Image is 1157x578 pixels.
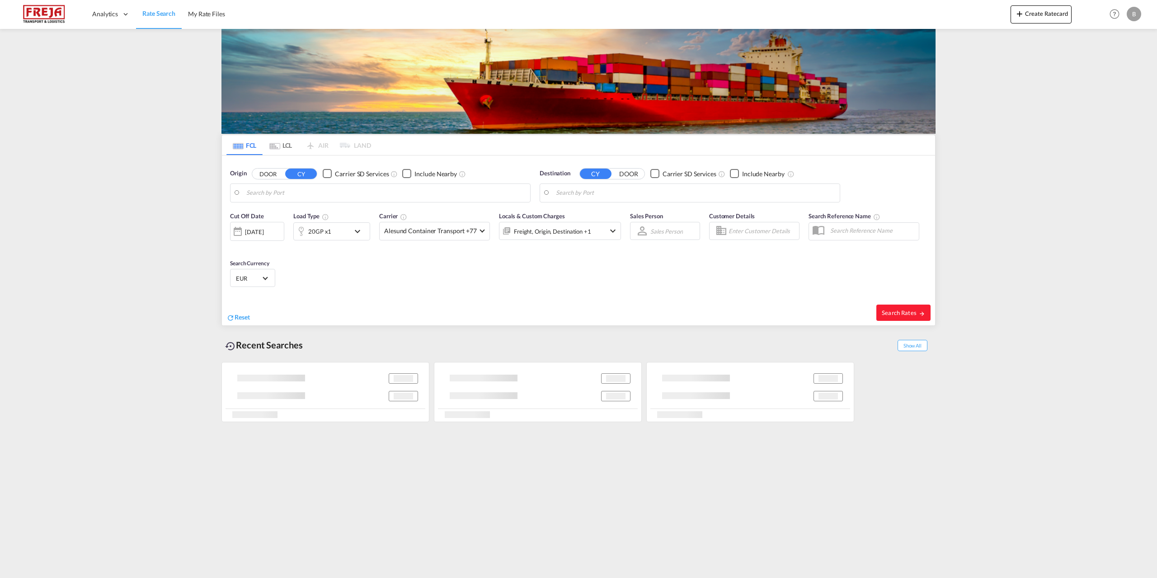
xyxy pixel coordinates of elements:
button: Search Ratesicon-arrow-right [876,305,931,321]
div: Recent Searches [221,335,306,355]
div: Freight Origin Destination Factory Stuffingicon-chevron-down [499,222,621,240]
span: EUR [236,274,261,282]
button: CY [580,169,611,179]
md-icon: icon-refresh [226,314,235,322]
md-icon: icon-arrow-right [919,310,925,317]
md-pagination-wrapper: Use the left and right arrow keys to navigate between tabs [226,135,371,155]
div: Freight Origin Destination Factory Stuffing [514,225,591,238]
div: [DATE] [245,228,263,236]
div: Origin DOOR CY Checkbox No InkUnchecked: Search for CY (Container Yard) services for all selected... [222,155,935,325]
span: Cut Off Date [230,212,264,220]
md-icon: Unchecked: Ignores neighbouring ports when fetching rates.Checked : Includes neighbouring ports w... [787,170,795,178]
div: Carrier SD Services [663,169,716,179]
span: Search Rates [882,309,925,316]
div: Include Nearby [742,169,785,179]
img: 586607c025bf11f083711d99603023e7.png [14,4,75,24]
md-icon: icon-backup-restore [225,341,236,352]
span: Analytics [92,9,118,19]
div: Help [1107,6,1127,23]
span: Help [1107,6,1122,22]
md-icon: icon-chevron-down [352,226,367,237]
md-icon: icon-plus 400-fg [1014,8,1025,19]
img: LCL+%26+FCL+BACKGROUND.png [221,29,936,134]
div: Include Nearby [414,169,457,179]
button: icon-plus 400-fgCreate Ratecard [1011,5,1072,23]
input: Search by Port [246,186,526,200]
span: Customer Details [709,212,755,220]
span: Carrier [379,212,407,220]
button: CY [285,169,317,179]
span: Search Reference Name [809,212,880,220]
md-icon: icon-information-outline [322,213,329,221]
md-icon: Unchecked: Ignores neighbouring ports when fetching rates.Checked : Includes neighbouring ports w... [459,170,466,178]
md-checkbox: Checkbox No Ink [323,169,389,179]
div: Carrier SD Services [335,169,389,179]
md-tab-item: LCL [263,135,299,155]
input: Search by Port [556,186,835,200]
md-icon: Unchecked: Search for CY (Container Yard) services for all selected carriers.Checked : Search for... [718,170,725,178]
input: Enter Customer Details [729,224,796,238]
span: Alesund Container Transport +77 [384,226,477,235]
div: B [1127,7,1141,21]
md-checkbox: Checkbox No Ink [402,169,457,179]
span: Origin [230,169,246,178]
span: Show All [898,340,927,351]
md-checkbox: Checkbox No Ink [650,169,716,179]
div: 20GP x1icon-chevron-down [293,222,370,240]
md-tab-item: FCL [226,135,263,155]
div: icon-refreshReset [226,313,250,323]
span: Load Type [293,212,329,220]
span: Reset [235,313,250,321]
span: Destination [540,169,570,178]
md-select: Sales Person [649,225,684,238]
input: Search Reference Name [826,224,919,237]
md-icon: The selected Trucker/Carrierwill be displayed in the rate results If the rates are from another f... [400,213,407,221]
span: My Rate Files [188,10,225,18]
md-icon: icon-chevron-down [607,226,618,236]
span: Sales Person [630,212,663,220]
div: 20GP x1 [308,225,331,238]
md-icon: Unchecked: Search for CY (Container Yard) services for all selected carriers.Checked : Search for... [390,170,398,178]
span: Search Currency [230,260,269,267]
md-datepicker: Select [230,240,237,252]
md-icon: Your search will be saved by the below given name [873,213,880,221]
button: DOOR [613,169,644,179]
md-checkbox: Checkbox No Ink [730,169,785,179]
md-select: Select Currency: € EUREuro [235,272,270,285]
button: DOOR [252,169,284,179]
span: Rate Search [142,9,175,17]
span: Locals & Custom Charges [499,212,565,220]
div: [DATE] [230,222,284,241]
